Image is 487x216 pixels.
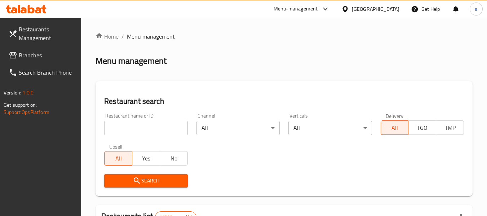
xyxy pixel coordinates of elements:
[96,55,167,67] h2: Menu management
[288,121,372,135] div: All
[121,32,124,41] li: /
[104,151,132,166] button: All
[135,153,157,164] span: Yes
[19,25,76,42] span: Restaurants Management
[104,174,187,188] button: Search
[163,153,185,164] span: No
[386,113,404,118] label: Delivery
[22,88,34,97] span: 1.0.0
[109,144,123,149] label: Upsell
[96,32,473,41] nav: breadcrumb
[110,176,182,185] span: Search
[96,32,119,41] a: Home
[4,88,21,97] span: Version:
[3,47,81,64] a: Branches
[104,121,187,135] input: Search for restaurant name or ID..
[436,120,464,135] button: TMP
[274,5,318,13] div: Menu-management
[196,121,280,135] div: All
[19,51,76,59] span: Branches
[104,96,464,107] h2: Restaurant search
[384,123,406,133] span: All
[411,123,433,133] span: TGO
[381,120,409,135] button: All
[19,68,76,77] span: Search Branch Phone
[4,100,37,110] span: Get support on:
[107,153,129,164] span: All
[132,151,160,166] button: Yes
[160,151,188,166] button: No
[3,64,81,81] a: Search Branch Phone
[352,5,399,13] div: [GEOGRAPHIC_DATA]
[408,120,436,135] button: TGO
[3,21,81,47] a: Restaurants Management
[439,123,461,133] span: TMP
[4,107,49,117] a: Support.OpsPlatform
[127,32,175,41] span: Menu management
[475,5,477,13] span: s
